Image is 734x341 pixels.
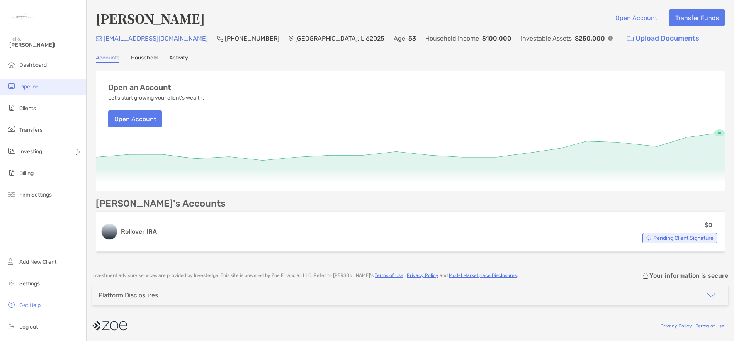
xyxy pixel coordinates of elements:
p: Household Income [425,34,479,43]
h3: Rollover IRA [121,227,567,236]
img: billing icon [7,168,16,177]
a: Privacy Policy [407,273,438,278]
img: logout icon [7,322,16,331]
span: Pipeline [19,83,39,90]
p: Investable Assets [521,34,572,43]
img: Location Icon [289,36,294,42]
p: Let's start growing your client's wealth. [108,95,204,101]
p: [PHONE_NUMBER] [225,34,279,43]
a: Terms of Use [375,273,403,278]
img: transfers icon [7,125,16,134]
a: Household [131,54,158,63]
button: Open Account [108,110,162,127]
span: Log out [19,324,38,330]
span: Transfers [19,127,42,133]
span: Get Help [19,302,41,309]
span: Add New Client [19,259,56,265]
p: Age [394,34,405,43]
span: Investing [19,148,42,155]
a: Upload Documents [622,30,704,47]
img: add_new_client icon [7,257,16,266]
img: Phone Icon [217,36,223,42]
span: Firm Settings [19,192,52,198]
span: Billing [19,170,34,176]
img: icon arrow [707,291,716,300]
p: $100,000 [482,34,511,43]
img: button icon [627,36,634,41]
img: Account Status icon [646,235,651,241]
img: settings icon [7,278,16,288]
img: investing icon [7,146,16,156]
p: [GEOGRAPHIC_DATA] , IL , 62025 [295,34,384,43]
img: pipeline icon [7,81,16,91]
span: Settings [19,280,40,287]
p: [PERSON_NAME]'s Accounts [96,199,226,209]
span: [PERSON_NAME]! [9,42,82,48]
a: Privacy Policy [660,323,692,329]
p: [EMAIL_ADDRESS][DOMAIN_NAME] [104,34,208,43]
img: get-help icon [7,300,16,309]
img: Info Icon [608,36,613,41]
p: Your information is secure [649,272,728,279]
a: Terms of Use [696,323,724,329]
img: logo account [102,224,117,239]
p: $0 [704,220,712,230]
a: Model Marketplace Disclosures [449,273,517,278]
a: Activity [169,54,188,63]
h3: Open an Account [108,83,171,92]
p: Investment advisory services are provided by Investedge . This site is powered by Zoe Financial, ... [92,273,518,278]
span: Dashboard [19,62,47,68]
button: Transfer Funds [669,9,725,26]
img: clients icon [7,103,16,112]
p: 53 [408,34,416,43]
span: Pending Client Signature [653,236,714,240]
img: firm-settings icon [7,190,16,199]
span: Clients [19,105,36,112]
div: Platform Disclosures [99,292,158,299]
a: Accounts [96,54,119,63]
img: company logo [92,317,127,334]
img: dashboard icon [7,60,16,69]
p: $250,000 [575,34,605,43]
img: Email Icon [96,36,102,41]
h4: [PERSON_NAME] [96,9,205,27]
img: Zoe Logo [9,3,37,31]
button: Open Account [609,9,663,26]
